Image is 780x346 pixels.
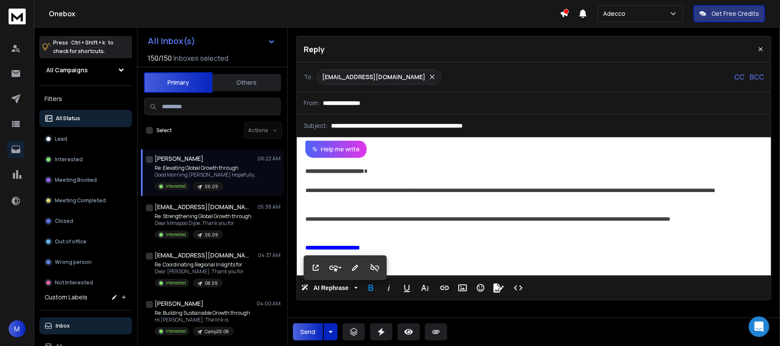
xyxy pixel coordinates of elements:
p: 04:37 AM [258,252,281,259]
h1: Onebox [49,9,560,19]
button: Code View [510,279,526,296]
h3: Custom Labels [45,293,87,302]
button: Unlink [367,259,383,276]
button: Meeting Booked [39,172,132,189]
p: Meeting Booked [55,177,97,183]
p: To: [304,73,313,81]
p: Camp29.08 [205,328,229,335]
p: 06:22 AM [257,155,281,162]
button: Edit Link [347,259,363,276]
p: Closed [55,218,73,225]
span: Ctrl + Shift + k [70,38,106,47]
p: Get Free Credits [711,9,759,18]
p: Interested [166,183,186,189]
button: Interested [39,151,132,168]
p: Inbox [56,322,70,329]
p: Re: Strengthening Global Growth through [155,213,251,220]
h1: [EMAIL_ADDRESS][DOMAIN_NAME] [155,251,249,260]
p: CC [734,72,744,82]
p: Not Interested [55,279,93,286]
p: Adecco [603,9,629,18]
h3: Inboxes selected [173,53,228,63]
button: Primary [144,72,212,93]
p: Reply [304,43,325,55]
p: 08.09 [205,280,218,287]
button: Send [293,323,323,340]
button: Not Interested [39,274,132,291]
button: Wrong person [39,254,132,271]
button: M [9,320,26,337]
h1: [PERSON_NAME] [155,299,203,308]
h1: All Inbox(s) [148,37,195,45]
p: [EMAIL_ADDRESS][DOMAIN_NAME] [322,73,425,81]
p: Dear [PERSON_NAME], Thank you for [155,268,244,275]
button: Others [212,73,281,92]
h1: All Campaigns [46,66,88,74]
div: Open Intercom Messenger [749,316,769,337]
label: Select [156,127,172,134]
button: All Campaigns [39,62,132,79]
button: Help me write [305,141,367,158]
p: Interested [55,156,83,163]
p: Hi [PERSON_NAME], The link is [155,316,250,323]
p: 05:38 AM [257,204,281,210]
p: All Status [56,115,80,122]
button: All Status [39,110,132,127]
p: 06.09 [205,232,218,238]
p: Interested [166,328,186,334]
h1: [EMAIL_ADDRESS][DOMAIN_NAME] [155,203,249,211]
button: Closed [39,213,132,230]
button: Out of office [39,233,132,250]
p: Wrong person [55,259,92,266]
img: logo [9,9,26,24]
button: Open Link [308,259,324,276]
h3: Filters [39,93,132,105]
button: Lead [39,130,132,148]
p: 04:00 AM [257,300,281,307]
button: Inbox [39,317,132,334]
p: Good Morning [PERSON_NAME] Hopefully all [155,172,257,178]
button: All Inbox(s) [141,33,282,50]
span: AI Rephrase [312,284,350,292]
p: From: [304,99,320,107]
p: Re: Elevating Global Growth through [155,165,257,172]
p: Re: Building Sustainable Growth through [155,310,250,316]
span: 150 / 150 [148,53,172,63]
p: Dear Mmapoo Dijoe, Thank you for [155,220,251,227]
button: Meeting Completed [39,192,132,209]
p: Subject: [304,121,328,130]
h1: [PERSON_NAME] [155,154,203,163]
button: AI Rephrase [299,279,359,296]
p: 06.09 [205,183,218,190]
button: Style [327,259,344,276]
p: BCC [750,72,764,82]
p: Interested [166,280,186,286]
p: Lead [55,136,67,142]
button: Get Free Credits [693,5,765,22]
p: Meeting Completed [55,197,106,204]
p: Re: Coordinating Regional Insights for [155,261,244,268]
p: Press to check for shortcuts. [53,38,114,56]
p: Out of office [55,238,87,245]
p: Interested [166,231,186,238]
